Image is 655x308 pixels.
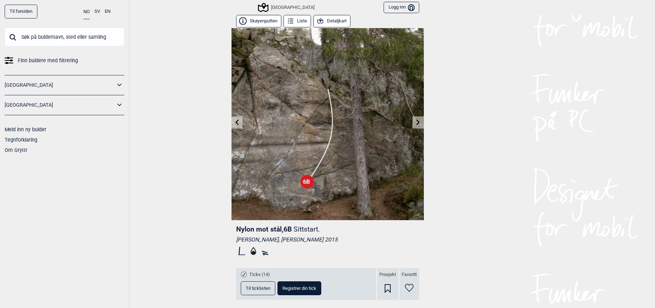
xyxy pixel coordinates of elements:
[5,147,27,153] a: Om Gryttr
[246,286,270,291] span: Til ticklisten
[241,281,275,295] button: Til ticklisten
[232,28,424,220] img: Nylon mot stal 200422
[5,28,124,46] input: Søk på buldernavn, sted eller samling
[277,281,321,295] button: Registrer din tick
[377,268,399,300] div: Prosjekt
[249,272,270,278] span: Ticks (14)
[284,15,311,27] button: Liste
[282,286,316,291] span: Registrer din tick
[83,5,90,19] button: NO
[18,55,78,66] span: Finn buldere med filtrering
[5,100,115,110] a: [GEOGRAPHIC_DATA]
[384,2,419,14] button: Logg inn
[259,3,314,12] div: [GEOGRAPHIC_DATA]
[313,15,350,27] button: Detaljkart
[94,5,100,18] button: SV
[5,127,46,132] a: Meld inn ny bulder
[5,5,37,18] a: Til forsiden
[236,225,292,233] span: Nylon mot stål , 6B
[105,5,110,18] button: EN
[5,80,115,90] a: [GEOGRAPHIC_DATA]
[5,137,37,143] a: Tegnforklaring
[5,55,124,66] a: Finn buldere med filtrering
[293,225,320,233] p: Sittstart.
[402,272,417,278] span: Favoritt
[236,15,281,27] button: Skøyenputten
[236,236,419,243] div: [PERSON_NAME], [PERSON_NAME] 2015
